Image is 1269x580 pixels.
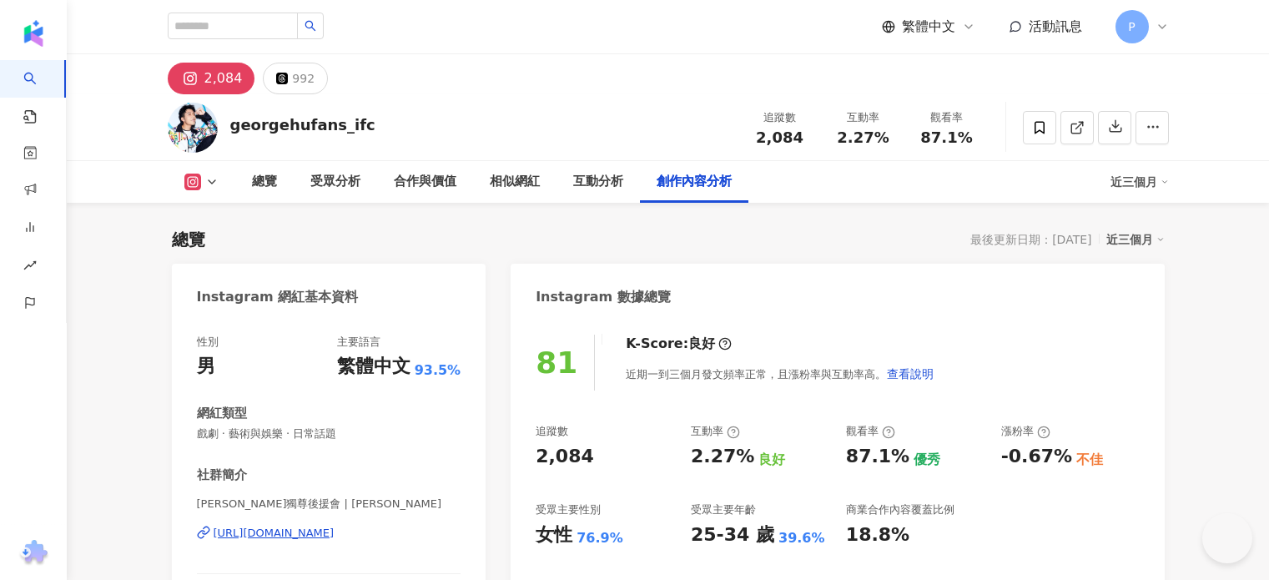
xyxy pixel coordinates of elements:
div: 近三個月 [1106,229,1165,250]
button: 992 [263,63,328,94]
div: 互動率 [691,424,740,439]
iframe: Help Scout Beacon - Open [1202,513,1252,563]
div: [URL][DOMAIN_NAME] [214,526,335,541]
img: chrome extension [18,540,50,567]
div: -0.67% [1001,444,1072,470]
span: P [1128,18,1135,36]
div: 受眾主要年齡 [691,502,756,517]
div: 992 [292,67,315,90]
span: 87.1% [920,129,972,146]
span: 戲劇 · 藝術與娛樂 · 日常話題 [197,426,461,441]
div: 2.27% [691,444,754,470]
div: 2,084 [536,444,594,470]
div: 87.1% [846,444,909,470]
div: 受眾主要性別 [536,502,601,517]
span: search [305,20,316,32]
div: 不佳 [1076,451,1103,469]
div: 18.8% [846,522,909,548]
span: 活動訊息 [1029,18,1082,34]
div: 互動分析 [573,172,623,192]
div: 主要語言 [337,335,380,350]
div: 商業合作內容覆蓋比例 [846,502,954,517]
button: 查看說明 [886,357,934,391]
span: 2.27% [837,129,889,146]
a: search [23,60,57,125]
div: 互動率 [832,109,895,126]
div: 優秀 [914,451,940,469]
div: 總覽 [172,228,205,251]
div: 觀看率 [915,109,979,126]
div: 網紅類型 [197,405,247,422]
div: Instagram 網紅基本資料 [197,288,359,306]
div: 近期一到三個月發文頻率正常，且漲粉率與互動率高。 [626,357,934,391]
div: 性別 [197,335,219,350]
div: 創作內容分析 [657,172,732,192]
span: rise [23,249,37,286]
div: 良好 [688,335,715,353]
div: georgehufans_ifc [230,114,375,135]
a: [URL][DOMAIN_NAME] [197,526,461,541]
div: 女性 [536,522,572,548]
div: 追蹤數 [748,109,812,126]
div: 相似網紅 [490,172,540,192]
div: 81 [536,345,577,380]
div: 76.9% [577,529,623,547]
button: 2,084 [168,63,255,94]
div: 觀看率 [846,424,895,439]
div: 受眾分析 [310,172,360,192]
div: 良好 [758,451,785,469]
div: 近三個月 [1110,169,1169,195]
div: Instagram 數據總覽 [536,288,671,306]
div: 追蹤數 [536,424,568,439]
img: logo icon [20,20,47,47]
div: 漲粉率 [1001,424,1050,439]
span: 93.5% [415,361,461,380]
div: 社群簡介 [197,467,247,484]
img: KOL Avatar [168,103,218,153]
div: 總覽 [252,172,277,192]
div: 男 [197,354,215,380]
span: [PERSON_NAME]獨尊後援會 | [PERSON_NAME] [197,497,461,512]
span: 2,084 [756,129,803,146]
div: 2,084 [204,67,243,90]
div: 39.6% [778,529,825,547]
div: K-Score : [626,335,732,353]
div: 合作與價值 [394,172,456,192]
span: 查看說明 [887,367,934,381]
div: 25-34 歲 [691,522,774,548]
div: 繁體中文 [337,354,410,380]
div: 最後更新日期：[DATE] [970,233,1091,246]
span: 繁體中文 [902,18,955,36]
